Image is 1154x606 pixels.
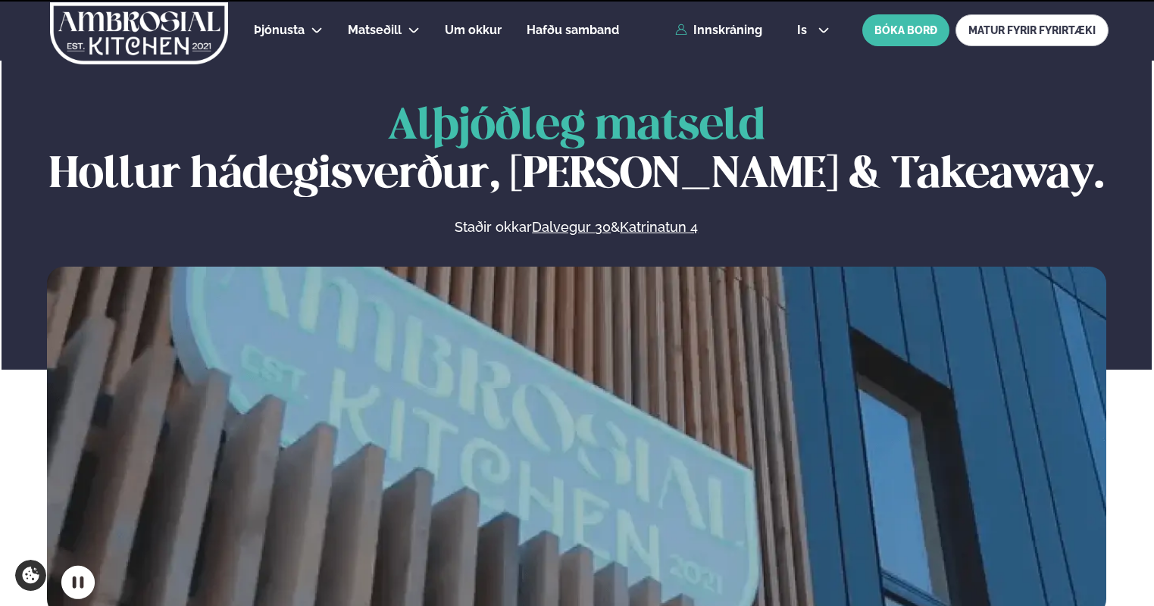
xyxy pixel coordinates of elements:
a: MATUR FYRIR FYRIRTÆKI [955,14,1109,46]
a: Dalvegur 30 [532,218,611,236]
a: Innskráning [675,23,762,37]
img: logo [48,2,230,64]
span: Alþjóðleg matseld [388,106,765,148]
span: Þjónusta [254,23,305,37]
span: Um okkur [445,23,502,37]
h1: Hollur hádegisverður, [PERSON_NAME] & Takeaway. [47,103,1106,200]
span: Matseðill [348,23,402,37]
a: Um okkur [445,21,502,39]
button: is [785,24,842,36]
span: Hafðu samband [527,23,619,37]
p: Staðir okkar & [290,218,863,236]
span: is [797,24,812,36]
a: Katrinatun 4 [620,218,698,236]
a: Cookie settings [15,560,46,591]
button: BÓKA BORÐ [862,14,949,46]
a: Þjónusta [254,21,305,39]
a: Hafðu samband [527,21,619,39]
a: Matseðill [348,21,402,39]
